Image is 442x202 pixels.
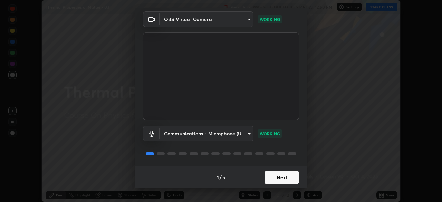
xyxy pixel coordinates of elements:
p: WORKING [260,131,280,137]
h4: 5 [222,174,225,181]
button: Next [265,171,299,184]
div: OBS Virtual Camera [160,126,253,141]
div: OBS Virtual Camera [160,11,253,27]
h4: 1 [217,174,219,181]
p: WORKING [260,16,280,22]
h4: / [220,174,222,181]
